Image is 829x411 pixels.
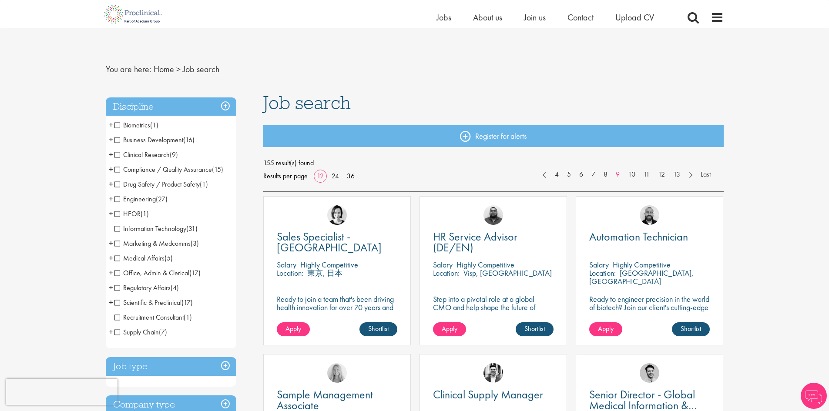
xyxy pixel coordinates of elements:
span: Clinical Research [114,150,170,159]
span: Location: [277,268,303,278]
a: Apply [433,322,466,336]
span: Drug Safety / Product Safety [114,180,200,189]
span: + [109,237,113,250]
a: 7 [587,170,600,180]
span: Marketing & Medcomms [114,239,191,248]
img: Edward Little [483,363,503,383]
span: (31) [186,224,198,233]
p: [GEOGRAPHIC_DATA], [GEOGRAPHIC_DATA] [589,268,694,286]
a: 13 [669,170,685,180]
span: + [109,325,113,338]
a: Upload CV [615,12,654,23]
span: Regulatory Affairs [114,283,171,292]
img: Nic Choa [327,205,347,225]
a: Register for alerts [263,125,724,147]
span: + [109,281,113,294]
a: 12 [314,171,327,180]
a: 11 [639,170,654,180]
h3: Discipline [106,97,236,116]
span: Salary [589,260,609,270]
span: (4) [171,283,179,292]
a: Last [696,170,715,180]
span: Contact [567,12,594,23]
img: Thomas Pinnock [640,363,659,383]
span: Business Development [114,135,195,144]
a: Apply [589,322,622,336]
span: Biometrics [114,120,158,130]
span: Job search [183,63,219,75]
span: (1) [150,120,158,130]
a: Jobs [436,12,451,23]
span: + [109,148,113,161]
span: Engineering [114,194,168,204]
img: Jordan Kiely [640,205,659,225]
span: + [109,296,113,309]
span: Information Technology [114,224,198,233]
span: HEOR [114,209,149,218]
a: Sales Specialist - [GEOGRAPHIC_DATA] [277,231,397,253]
span: Clinical Research [114,150,178,159]
a: About us [473,12,502,23]
span: Marketing & Medcomms [114,239,199,248]
a: 9 [611,170,624,180]
a: Automation Technician [589,231,710,242]
a: Apply [277,322,310,336]
a: breadcrumb link [154,63,174,75]
span: > [176,63,181,75]
a: 12 [654,170,669,180]
span: + [109,251,113,264]
span: + [109,163,113,176]
span: (3) [191,239,199,248]
img: Chatbot [801,383,827,409]
span: (7) [159,327,167,337]
p: Highly Competitive [456,260,514,270]
span: Job search [263,91,351,114]
span: Location: [589,268,616,278]
p: Visp, [GEOGRAPHIC_DATA] [463,268,552,278]
span: Regulatory Affairs [114,283,179,292]
span: + [109,207,113,220]
span: Automation Technician [589,229,688,244]
span: (17) [181,298,193,307]
a: Clinical Supply Manager [433,389,554,400]
span: (16) [183,135,195,144]
span: Scientific & Preclinical [114,298,193,307]
a: 5 [563,170,575,180]
a: 36 [344,171,358,180]
div: Job type [106,357,236,376]
img: Ashley Bennett [483,205,503,225]
a: Senior Director - Global Medical Information & Medical Affairs [589,389,710,411]
span: Salary [277,260,296,270]
span: Office, Admin & Clerical [114,268,189,277]
span: Results per page [263,170,308,183]
span: Business Development [114,135,183,144]
span: You are here: [106,63,151,75]
p: Highly Competitive [300,260,358,270]
span: Supply Chain [114,327,159,337]
span: (1) [184,313,192,322]
a: 4 [550,170,563,180]
span: Information Technology [114,224,186,233]
span: + [109,177,113,190]
a: Shortlist [516,322,554,336]
span: Salary [433,260,453,270]
span: (1) [200,180,208,189]
a: 24 [329,171,342,180]
span: Sales Specialist - [GEOGRAPHIC_DATA] [277,229,382,255]
a: 8 [599,170,612,180]
a: 10 [624,170,640,180]
span: Join us [524,12,546,23]
span: Compliance / Quality Assurance [114,165,223,174]
span: (9) [170,150,178,159]
iframe: reCAPTCHA [6,379,117,405]
p: Step into a pivotal role at a global CMO and help shape the future of healthcare manufacturing. [433,295,554,320]
a: Shannon Briggs [327,363,347,383]
span: HEOR [114,209,141,218]
span: (27) [156,194,168,204]
span: Apply [442,324,457,333]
